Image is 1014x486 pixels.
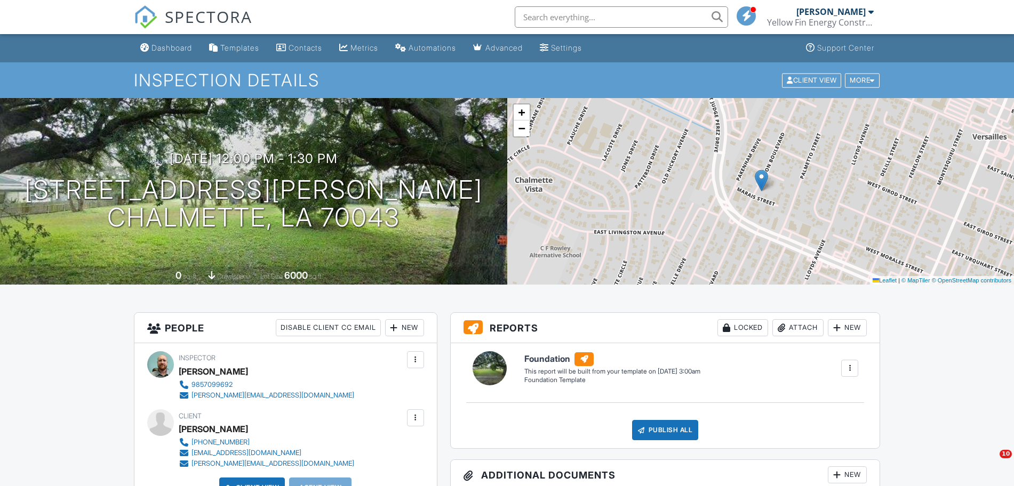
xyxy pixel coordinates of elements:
[179,390,354,401] a: [PERSON_NAME][EMAIL_ADDRESS][DOMAIN_NAME]
[828,319,867,336] div: New
[350,43,378,52] div: Metrics
[179,363,248,379] div: [PERSON_NAME]
[536,38,586,58] a: Settings
[175,270,181,281] div: 0
[134,14,252,37] a: SPECTORA
[632,420,699,440] div: Publish All
[170,151,338,166] h3: [DATE] 12:00 pm - 1:30 pm
[165,5,252,28] span: SPECTORA
[183,272,198,280] span: sq. ft.
[802,38,879,58] a: Support Center
[796,6,866,17] div: [PERSON_NAME]
[272,38,326,58] a: Contacts
[179,421,248,437] div: [PERSON_NAME]
[385,319,424,336] div: New
[284,270,308,281] div: 6000
[515,6,728,28] input: Search everything...
[518,122,525,135] span: −
[518,106,525,119] span: +
[828,466,867,483] div: New
[551,43,582,52] div: Settings
[873,277,897,283] a: Leaflet
[514,104,530,120] a: Zoom in
[1000,450,1012,458] span: 10
[179,379,354,390] a: 9857099692
[179,354,215,362] span: Inspector
[289,43,322,52] div: Contacts
[524,367,700,376] div: This report will be built from your template on [DATE] 3:00am
[217,272,250,280] span: crawlspace
[151,43,192,52] div: Dashboard
[260,272,283,280] span: Lot Size
[932,277,1011,283] a: © OpenStreetMap contributors
[978,450,1003,475] iframe: Intercom live chat
[845,73,880,87] div: More
[25,176,483,232] h1: [STREET_ADDRESS][PERSON_NAME] Chalmette, LA 70043
[179,412,202,420] span: Client
[485,43,523,52] div: Advanced
[179,458,354,469] a: [PERSON_NAME][EMAIL_ADDRESS][DOMAIN_NAME]
[451,313,880,343] h3: Reports
[191,438,250,447] div: [PHONE_NUMBER]
[276,319,381,336] div: Disable Client CC Email
[514,120,530,136] a: Zoom out
[179,448,354,458] a: [EMAIL_ADDRESS][DOMAIN_NAME]
[134,313,437,343] h3: People
[134,5,157,29] img: The Best Home Inspection Software - Spectora
[772,319,824,336] div: Attach
[191,449,301,457] div: [EMAIL_ADDRESS][DOMAIN_NAME]
[179,437,354,448] a: [PHONE_NUMBER]
[901,277,930,283] a: © MapTiler
[191,391,354,400] div: [PERSON_NAME][EMAIL_ADDRESS][DOMAIN_NAME]
[391,38,460,58] a: Automations (Basic)
[524,352,700,366] h6: Foundation
[717,319,768,336] div: Locked
[817,43,874,52] div: Support Center
[205,38,264,58] a: Templates
[191,380,233,389] div: 9857099692
[335,38,382,58] a: Metrics
[309,272,323,280] span: sq.ft.
[469,38,527,58] a: Advanced
[220,43,259,52] div: Templates
[755,169,768,191] img: Marker
[781,76,844,84] a: Client View
[767,17,874,28] div: Yellow Fin Energy Construction Services LLC
[898,277,900,283] span: |
[409,43,456,52] div: Automations
[136,38,196,58] a: Dashboard
[524,376,700,385] div: Foundation Template
[782,73,841,87] div: Client View
[134,71,881,90] h1: Inspection Details
[191,459,354,468] div: [PERSON_NAME][EMAIL_ADDRESS][DOMAIN_NAME]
